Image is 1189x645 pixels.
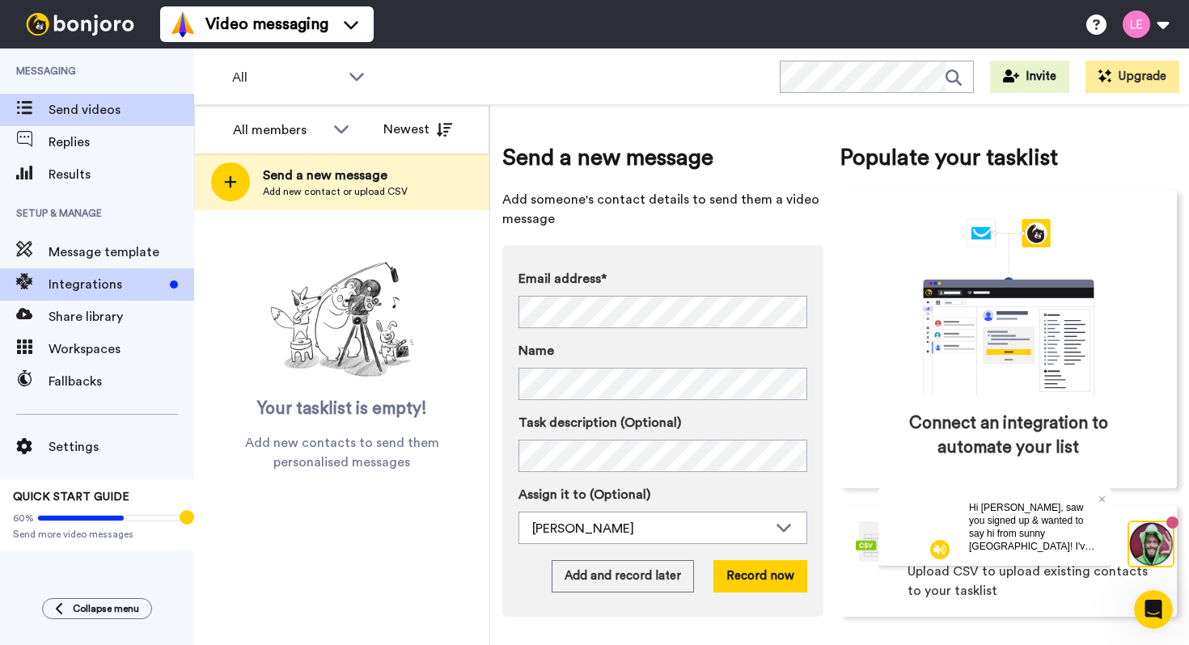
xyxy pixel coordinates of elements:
button: Record now [713,560,807,592]
span: QUICK START GUIDE [13,491,129,503]
label: Task description (Optional) [518,413,807,432]
span: Replies [49,133,194,152]
span: Collapse menu [73,602,139,615]
span: Results [49,165,194,184]
button: Add and record later [552,560,694,592]
button: Newest [371,113,464,145]
div: [PERSON_NAME] [532,519,768,538]
span: Upload CSV to upload existing contacts to your tasklist [908,562,1161,601]
div: All members [233,120,325,140]
img: mute-white.svg [52,52,71,71]
div: Tooltip anchor [180,510,194,525]
span: Connect an integration to automate your list [908,411,1108,460]
span: All [232,68,341,87]
span: Hi [PERSON_NAME], saw you signed up & wanted to say hi from sunny [GEOGRAPHIC_DATA]! I've helped ... [91,14,219,154]
img: vm-color.svg [170,11,196,37]
button: Invite [990,61,1069,93]
span: Send more video messages [13,528,181,541]
img: csv-grey.png [856,521,891,562]
span: Populate your tasklist [840,141,1177,174]
img: 3183ab3e-59ed-45f6-af1c-10226f767056-1659068401.jpg [2,3,45,47]
div: animation [887,219,1130,395]
span: Message template [49,242,194,262]
span: Settings [49,437,194,457]
span: Add new contacts to send them personalised messages [218,433,465,472]
span: Video messaging [205,13,328,36]
span: Integrations [49,275,163,294]
span: Share library [49,307,194,327]
span: Your tasklist is empty! [257,397,427,421]
button: Upgrade [1085,61,1179,93]
span: Send a new message [263,166,408,185]
button: Collapse menu [42,598,152,619]
span: Add someone's contact details to send them a video message [502,190,823,229]
iframe: Intercom live chat [1134,590,1173,629]
span: Add new contact or upload CSV [263,185,408,198]
img: ready-set-action.png [261,255,423,385]
span: 60% [13,512,34,525]
span: Send videos [49,100,194,120]
span: Workspaces [49,339,194,359]
span: Name [518,341,554,360]
label: Assign it to (Optional) [518,485,807,504]
label: Email address* [518,269,807,289]
span: Send a new message [502,141,823,174]
img: bj-logo-header-white.svg [19,13,141,36]
span: Fallbacks [49,372,194,391]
